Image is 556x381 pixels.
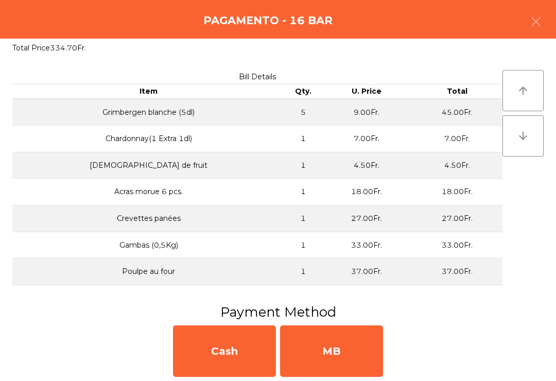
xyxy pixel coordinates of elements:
[412,84,502,99] th: Total
[12,43,50,53] span: Total Price
[517,84,529,97] i: arrow_upward
[12,126,285,152] td: Chardonnay
[412,126,502,152] td: 7.00Fr.
[321,285,412,311] td: 35.00Fr.
[412,232,502,258] td: 33.00Fr.
[321,152,412,179] td: 4.50Fr.
[321,126,412,152] td: 7.00Fr.
[285,99,321,126] td: 5
[149,134,192,143] span: (1 Extra 1dl)
[173,325,276,377] div: Cash
[12,152,285,179] td: [DEMOGRAPHIC_DATA] de fruit
[12,285,285,311] td: Secretos
[8,303,548,321] h3: Payment Method
[412,99,502,126] td: 45.00Fr.
[12,205,285,232] td: Crevettes panées
[285,84,321,99] th: Qty.
[285,285,321,311] td: 1
[280,325,383,377] div: MB
[517,130,529,142] i: arrow_downward
[321,258,412,285] td: 37.00Fr.
[321,205,412,232] td: 27.00Fr.
[321,99,412,126] td: 9.00Fr.
[412,285,502,311] td: 35.00Fr.
[12,179,285,205] td: Acras morue 6 pcs.
[412,258,502,285] td: 37.00Fr.
[203,13,333,28] h4: Pagamento - 16 BAR
[412,152,502,179] td: 4.50Fr.
[12,258,285,285] td: Poulpe au four
[12,232,285,258] td: Gambas (0,5Kg)
[50,43,86,53] span: 334.70Fr.
[285,232,321,258] td: 1
[239,72,276,81] span: Bill Details
[321,84,412,99] th: U. Price
[12,99,285,126] td: Grimbergen blanche (5dl)
[285,258,321,285] td: 1
[321,232,412,258] td: 33.00Fr.
[412,179,502,205] td: 18.00Fr.
[285,126,321,152] td: 1
[285,179,321,205] td: 1
[502,70,544,111] button: arrow_upward
[502,115,544,157] button: arrow_downward
[285,205,321,232] td: 1
[12,84,285,99] th: Item
[412,205,502,232] td: 27.00Fr.
[321,179,412,205] td: 18.00Fr.
[285,152,321,179] td: 1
